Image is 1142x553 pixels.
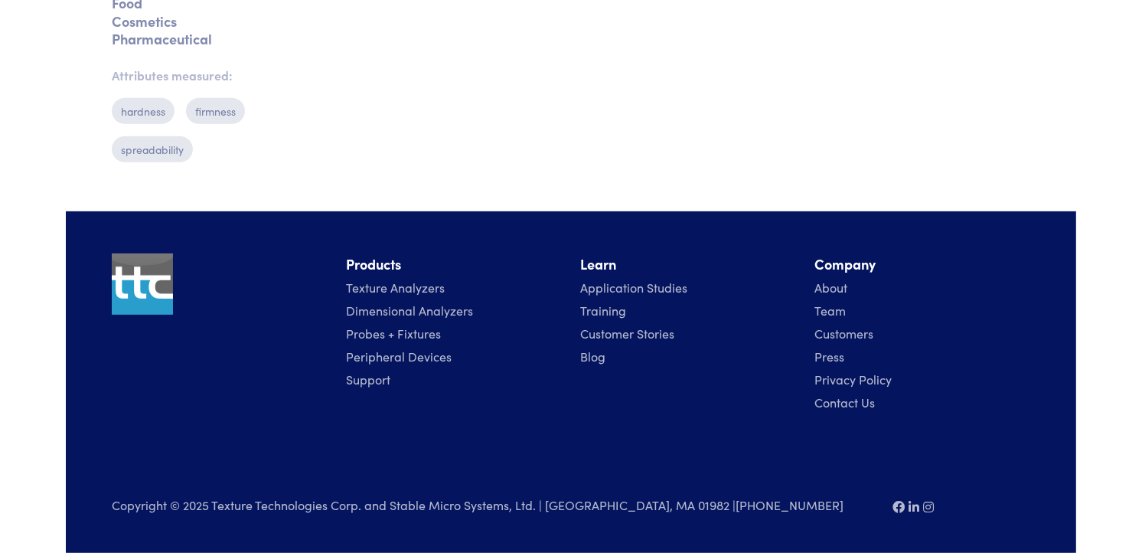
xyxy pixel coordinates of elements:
[346,371,390,388] a: Support
[814,279,847,296] a: About
[346,325,441,342] a: Probes + Fixtures
[580,279,687,296] a: Application Studies
[814,302,846,319] a: Team
[580,348,605,365] a: Blog
[186,98,245,124] p: firmness
[112,36,328,41] p: Pharmaceutical
[346,279,445,296] a: Texture Analyzers
[112,66,328,86] p: Attributes measured:
[112,98,175,124] p: hardness
[346,348,452,365] a: Peripheral Devices
[112,254,173,315] img: ttc_logo_1x1_v1.0.png
[580,302,626,319] a: Training
[580,325,674,342] a: Customer Stories
[112,18,328,24] p: Cosmetics
[580,254,796,276] li: Learn
[814,348,844,365] a: Press
[346,302,473,319] a: Dimensional Analyzers
[346,254,562,276] li: Products
[736,496,843,513] a: [PHONE_NUMBER]
[112,495,874,515] p: Copyright © 2025 Texture Technologies Corp. and Stable Micro Systems, Ltd. | [GEOGRAPHIC_DATA], M...
[814,394,875,411] a: Contact Us
[814,254,1030,276] li: Company
[814,371,892,388] a: Privacy Policy
[814,325,873,342] a: Customers
[112,136,193,162] p: spreadability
